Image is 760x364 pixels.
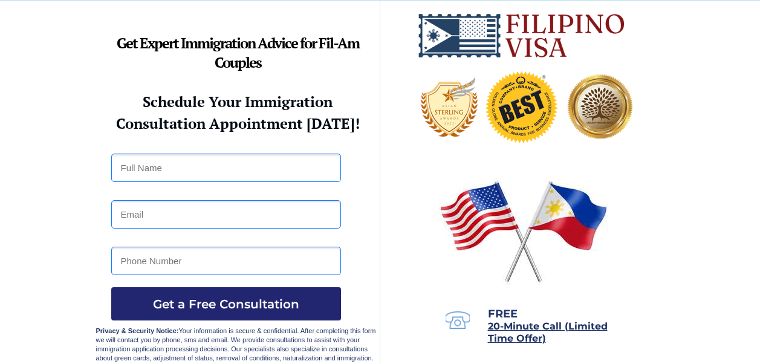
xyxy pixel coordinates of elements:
[111,200,341,229] input: Email
[111,247,341,275] input: Phone Number
[488,307,518,320] span: FREE
[116,114,360,133] strong: Consultation Appointment [DATE]!
[488,322,608,343] a: 20-Minute Call (Limited Time Offer)
[96,327,179,334] strong: Privacy & Security Notice:
[488,320,608,344] span: 20-Minute Call (Limited Time Offer)
[111,154,341,182] input: Full Name
[117,33,359,72] strong: Get Expert Immigration Advice for Fil-Am Couples
[143,92,333,111] strong: Schedule Your Immigration
[111,297,341,311] span: Get a Free Consultation
[111,287,341,320] button: Get a Free Consultation
[96,327,376,362] span: Your information is secure & confidential. After completing this form we will contact you by phon...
